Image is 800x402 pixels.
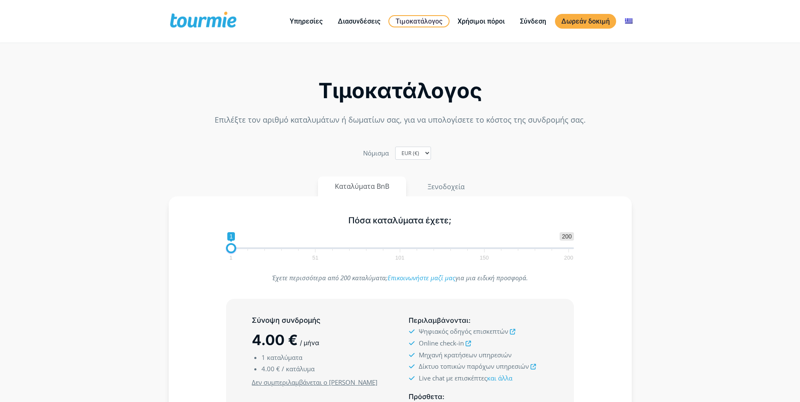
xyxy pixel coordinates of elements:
h5: : [409,391,548,402]
span: Online check-in [419,339,464,347]
h5: Πόσα καταλύματα έχετε; [226,215,574,226]
span: 1 [227,232,235,241]
a: Υπηρεσίες [283,16,329,27]
p: Έχετε περισσότερα από 200 καταλύματα; για μια ειδική προσφορά. [226,272,574,284]
span: 51 [311,256,320,260]
span: καταλύματα [267,353,302,362]
p: Επιλέξτε τον αριθμό καταλυμάτων ή δωματίων σας, για να υπολογίσετε το κόστος της συνδρομής σας. [169,114,632,126]
span: 101 [394,256,406,260]
span: 1 [228,256,234,260]
span: 4.00 € [261,364,280,373]
span: / μήνα [300,339,319,347]
button: Καταλύματα BnB [318,177,406,196]
span: Πρόσθετα [409,392,442,401]
a: Χρήσιμοι πόροι [451,16,511,27]
a: Σύνδεση [514,16,552,27]
h2: Τιμοκατάλογος [169,81,632,101]
u: Δεν συμπεριλαμβάνεται ο [PERSON_NAME] [252,378,377,386]
span: / κατάλυμα [282,364,315,373]
span: Περιλαμβάνονται [409,316,469,324]
span: Δίκτυο τοπικών παρόχων υπηρεσιών [419,362,529,370]
button: Ξενοδοχεία [410,177,482,197]
a: Τιμοκατάλογος [388,15,450,27]
h5: Σύνοψη συνδρομής [252,315,391,326]
span: Μηχανή κρατήσεων υπηρεσιών [419,351,512,359]
span: 4.00 € [252,331,298,348]
a: και άλλα [487,374,512,382]
a: Δωρεάν δοκιμή [555,14,616,29]
span: 200 [560,232,574,241]
h5: : [409,315,548,326]
span: 150 [478,256,490,260]
span: Ψηφιακός οδηγός επισκεπτών [419,327,508,335]
span: Live chat με επισκέπτες [419,374,512,382]
span: 200 [563,256,575,260]
a: Διασυνδέσεις [331,16,387,27]
a: Επικοινωνήστε μαζί μας [388,273,455,282]
span: 1 [261,353,265,362]
label: Nόμισμα [363,147,389,159]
